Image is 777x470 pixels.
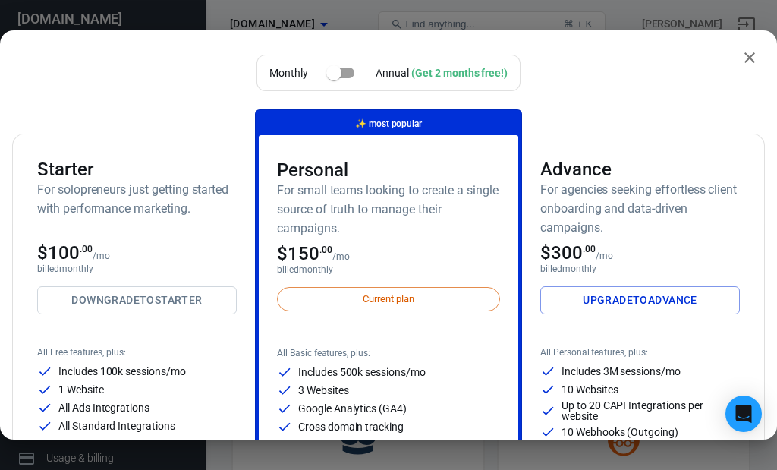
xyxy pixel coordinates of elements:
h6: For solopreneurs just getting started with performance marketing. [37,180,237,218]
p: All Personal features, plus: [540,347,740,358]
span: $300 [540,242,596,263]
div: (Get 2 months free!) [411,67,508,79]
p: /mo [332,251,350,262]
p: Includes 100k sessions/mo [58,366,186,377]
div: Annual [376,65,508,81]
p: All Basic features, plus: [277,348,500,358]
p: billed monthly [277,264,500,275]
p: Cross domain tracking [298,421,404,432]
p: Includes 500k sessions/mo [298,367,426,377]
p: 10 Websites [562,384,618,395]
p: 1 Website [58,384,104,395]
div: Open Intercom Messenger [725,396,762,432]
p: Google Analytics (GA4) [298,403,407,414]
h3: Advance [540,159,740,180]
a: DowngradetoStarter [37,286,237,314]
sup: .00 [583,244,596,254]
span: $150 [277,243,332,264]
p: /mo [93,251,110,261]
span: magic [355,118,366,129]
p: Up to 20 CAPI Integrations per website [562,400,740,421]
span: Current plan [354,292,422,307]
sup: .00 [80,244,93,254]
p: billed monthly [37,263,237,274]
p: most popular [355,116,422,132]
button: close [735,43,765,73]
p: Includes 3M sessions/mo [562,366,681,377]
p: All Ads Integrations [58,402,149,413]
p: All Free features, plus: [37,347,237,358]
p: billed monthly [540,263,740,274]
p: 3 Websites [298,385,349,396]
p: 10 Webhooks (Outgoing) [562,427,678,437]
h3: Personal [277,159,500,181]
a: UpgradetoAdvance [540,286,740,314]
h6: For agencies seeking effortless client onboarding and data-driven campaigns. [540,180,740,237]
p: All Conversions API (CAPI) [58,439,182,449]
p: Monthly [269,65,308,81]
h3: Starter [37,159,237,180]
p: /mo [596,251,613,261]
h6: For small teams looking to create a single source of truth to manage their campaigns. [277,181,500,238]
span: $100 [37,242,93,263]
sup: .00 [319,244,332,255]
p: All Standard Integrations [58,421,175,431]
